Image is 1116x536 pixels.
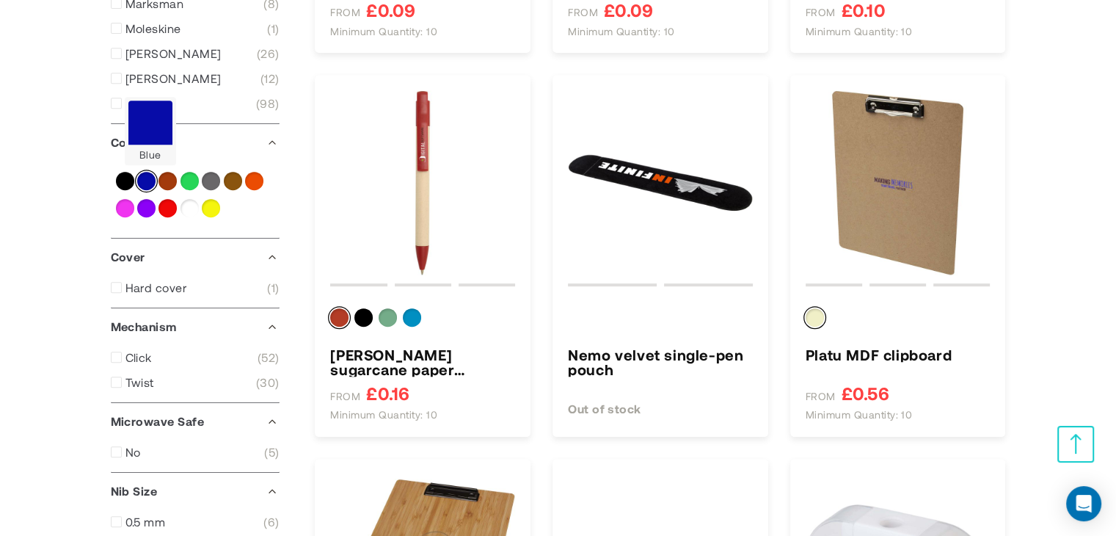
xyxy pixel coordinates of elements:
[330,6,360,19] span: FROM
[267,280,279,295] span: 1
[180,172,199,190] a: Green
[330,25,437,38] span: Minimum quantity: 10
[330,408,437,421] span: Minimum quantity: 10
[111,96,280,111] a: Promo 98
[256,96,280,111] span: 98
[806,408,913,421] span: Minimum quantity: 10
[111,46,280,61] a: [PERSON_NAME] 26
[158,172,177,190] a: Brown
[125,71,222,86] span: [PERSON_NAME]
[111,124,280,161] div: Colour
[128,148,172,162] div: Blue
[806,308,824,327] div: Natural
[806,308,991,333] div: Colour
[568,90,753,275] img: Nemo velvet single-pen pouch
[568,347,753,377] a: Nemo velvet single-pen pouch
[116,172,134,190] a: Black
[568,399,753,418] div: Out of stock
[806,25,913,38] span: Minimum quantity: 10
[330,308,349,327] div: Brick
[202,172,220,190] a: Grey
[806,6,836,19] span: FROM
[224,172,242,190] a: Natural
[111,21,280,36] a: Moleskine 1
[267,21,279,36] span: 1
[379,308,397,327] div: Heather green
[111,375,280,390] a: Twist 30
[158,199,177,217] a: Red
[111,71,280,86] a: [PERSON_NAME] 12
[330,390,360,403] span: FROM
[403,308,421,327] div: Ocean blue
[111,403,280,440] div: Microwave Safe
[257,46,280,61] span: 26
[116,199,134,217] a: Pink
[330,90,515,275] img: Liliana sugarcane paper ballpoint pen (blue ink)
[125,280,187,295] span: Hard cover
[125,96,161,111] span: Promo
[330,347,515,377] h3: [PERSON_NAME] sugarcane paper ballpoint pen (blue ink)
[842,1,886,19] span: £0.10
[245,172,263,190] a: Orange
[111,515,280,529] a: 0.5 mm 6
[263,515,279,529] span: 6
[264,445,279,460] span: 5
[1066,486,1101,521] div: Open Intercom Messenger
[806,347,991,362] a: Platu MDF clipboard
[125,375,154,390] span: Twist
[258,350,280,365] span: 52
[354,308,373,327] div: Solid black
[137,199,156,217] a: Purple
[568,6,598,19] span: FROM
[330,308,515,333] div: Colour
[111,280,280,295] a: Hard cover 1
[260,71,280,86] span: 12
[806,390,836,403] span: FROM
[330,347,515,377] a: Liliana sugarcane paper ballpoint pen (blue ink)
[125,21,181,36] span: Moleskine
[806,90,991,275] img: Platu MDF clipboard
[256,375,280,390] span: 30
[125,515,166,529] span: 0.5 mm
[125,46,222,61] span: [PERSON_NAME]
[202,199,220,217] a: Yellow
[568,25,675,38] span: Minimum quantity: 10
[366,384,409,402] span: £0.16
[111,473,280,510] div: Nib Size
[111,308,280,345] div: Mechanism
[111,239,280,275] div: Cover
[125,350,152,365] span: Click
[366,1,415,19] span: £0.09
[111,350,280,365] a: Click 52
[180,199,199,217] a: White
[842,384,889,402] span: £0.56
[111,445,280,460] a: No 5
[604,1,653,19] span: £0.09
[125,445,141,460] span: No
[137,172,156,190] a: Blue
